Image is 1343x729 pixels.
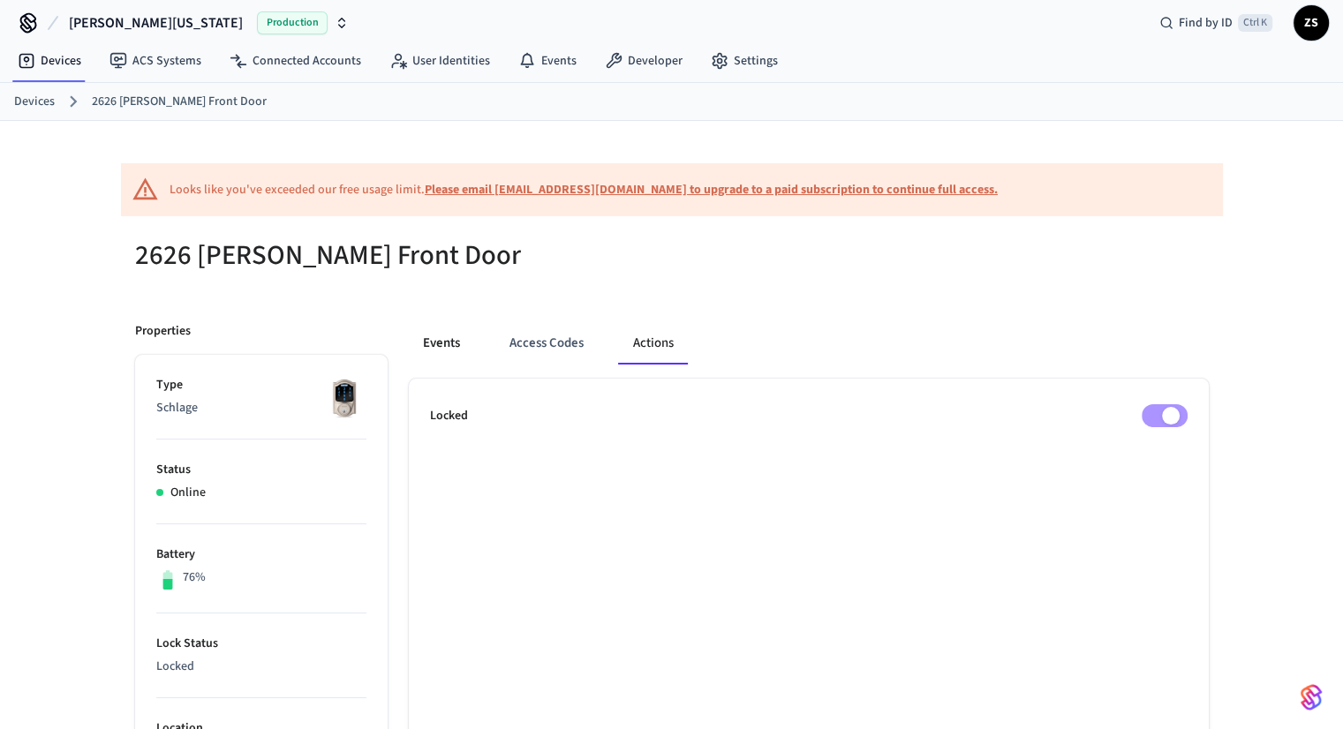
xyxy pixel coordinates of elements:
div: Looks like you've exceeded our free usage limit. [170,181,998,199]
span: Find by ID [1179,14,1233,32]
img: SeamLogoGradient.69752ec5.svg [1301,683,1322,711]
span: [PERSON_NAME][US_STATE] [69,12,243,34]
a: Please email [EMAIL_ADDRESS][DOMAIN_NAME] to upgrade to a paid subscription to continue full access. [425,181,998,199]
p: Status [156,461,366,479]
a: User Identities [375,45,504,77]
p: Lock Status [156,635,366,653]
button: Actions [619,322,688,364]
p: Battery [156,545,366,564]
a: Events [504,45,591,77]
button: Access Codes [495,322,598,364]
a: Devices [14,93,55,111]
p: Locked [156,658,366,676]
p: 76% [183,568,206,587]
span: Ctrl K [1238,14,1272,32]
button: Events [409,322,474,364]
span: ZS [1295,7,1327,39]
a: ACS Systems [95,45,215,77]
img: Schlage Sense Smart Deadbolt with Camelot Trim, Front [322,376,366,420]
p: Type [156,376,366,395]
a: Developer [591,45,697,77]
a: Devices [4,45,95,77]
a: Settings [697,45,792,77]
p: Schlage [156,399,366,417]
p: Properties [135,322,191,341]
div: Find by IDCtrl K [1145,7,1286,39]
button: ZS [1294,5,1329,41]
h5: 2626 [PERSON_NAME] Front Door [135,237,661,274]
p: Locked [430,407,468,425]
div: ant example [409,322,1209,364]
p: Online [170,484,206,502]
a: 2626 [PERSON_NAME] Front Door [92,93,267,111]
span: Production [257,11,328,34]
a: Connected Accounts [215,45,375,77]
